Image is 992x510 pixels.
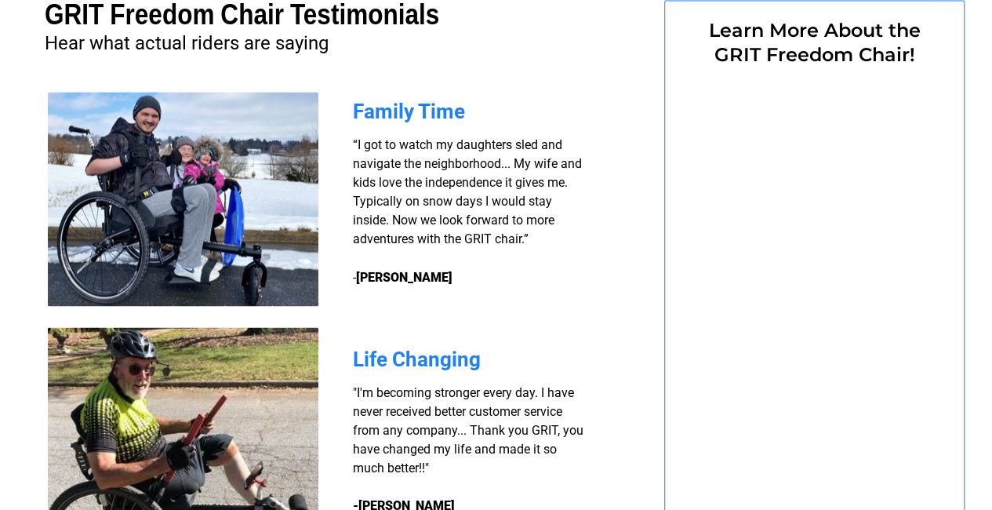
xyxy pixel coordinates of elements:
span: Hear what actual riders are saying [45,32,329,54]
span: Life Changing [353,347,481,370]
span: "I'm becoming stronger every day. I have never received better customer service from any company.... [353,384,583,475]
iframe: Form 0 [691,76,938,498]
span: Learn More About the GRIT Freedom Chair! [709,19,921,66]
strong: [PERSON_NAME] [356,269,452,284]
span: “I got to watch my daughters sled and navigate the neighborhood... My wife and kids love the inde... [353,137,582,284]
span: Family Time [353,100,465,123]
